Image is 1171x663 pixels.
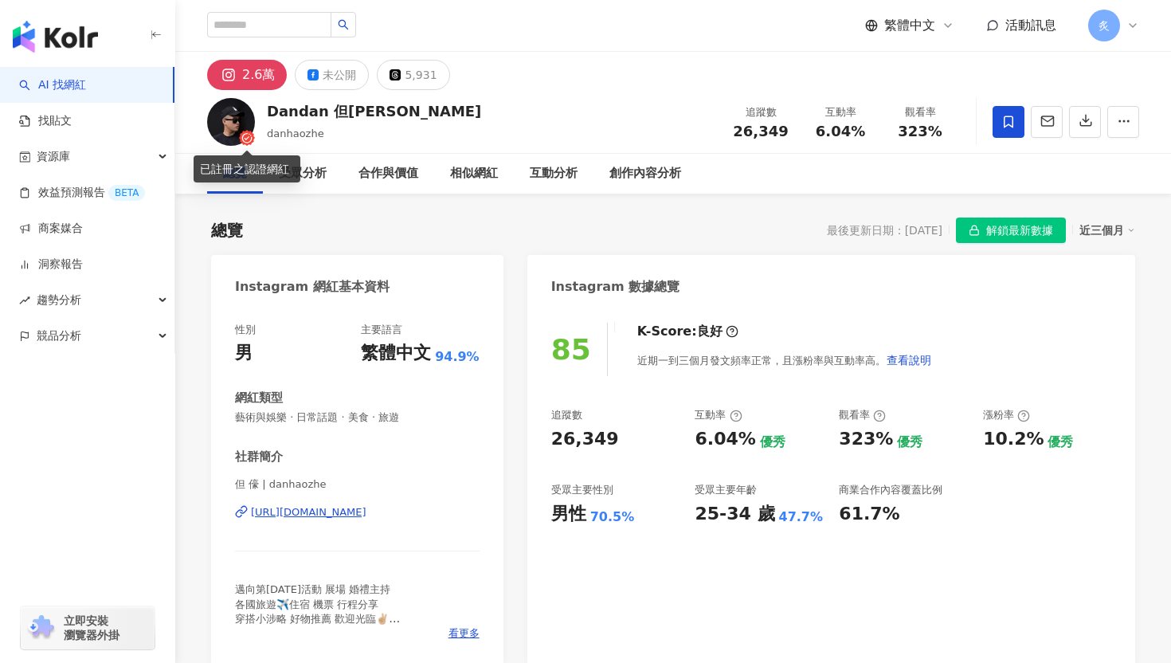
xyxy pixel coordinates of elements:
div: 近三個月 [1079,220,1135,241]
div: 近期一到三個月發文頻率正常，且漲粉率與互動率高。 [637,344,932,376]
span: 查看說明 [887,354,931,367]
span: search [338,19,349,30]
div: 優秀 [760,433,785,451]
div: 良好 [697,323,723,340]
span: 看更多 [448,626,480,641]
div: 優秀 [1048,433,1073,451]
div: 5,931 [405,64,437,86]
span: 炙 [1099,17,1110,34]
div: 觀看率 [890,104,950,120]
span: 26,349 [733,123,788,139]
div: 總覽 [211,219,243,241]
div: 社群簡介 [235,449,283,465]
span: 繁體中文 [884,17,935,34]
div: 觀看率 [839,408,886,422]
span: 活動訊息 [1005,18,1056,33]
div: 互動率 [810,104,871,120]
div: 10.2% [983,427,1044,452]
div: 商業合作內容覆蓋比例 [839,483,942,497]
div: 26,349 [551,427,619,452]
div: 主要語言 [361,323,402,337]
a: chrome extension立即安裝 瀏覽器外掛 [21,606,155,649]
img: KOL Avatar [207,98,255,146]
div: 已註冊之認證網紅 [194,155,300,182]
div: 男 [235,341,253,366]
a: searchAI 找網紅 [19,77,86,93]
button: 查看說明 [886,344,932,376]
img: chrome extension [25,615,57,641]
div: 323% [839,427,893,452]
span: 資源庫 [37,139,70,175]
div: 漲粉率 [983,408,1030,422]
div: 優秀 [897,433,922,451]
div: Dandan 但[PERSON_NAME] [267,101,481,121]
a: 洞察報告 [19,257,83,273]
span: 趨勢分析 [37,282,81,318]
div: 性別 [235,323,256,337]
div: [URL][DOMAIN_NAME] [251,505,366,520]
div: 最後更新日期：[DATE] [827,224,942,237]
div: 相似網紅 [450,164,498,183]
a: [URL][DOMAIN_NAME] [235,505,480,520]
div: 受眾主要年齡 [695,483,757,497]
div: 70.5% [590,508,635,526]
div: 網紅類型 [235,390,283,406]
div: 2.6萬 [242,64,275,86]
span: rise [19,295,30,306]
span: danhaozhe [267,127,324,139]
span: 藝術與娛樂 · 日常話題 · 美食 · 旅遊 [235,410,480,425]
div: Instagram 數據總覽 [551,278,680,296]
div: K-Score : [637,323,738,340]
div: Instagram 網紅基本資料 [235,278,390,296]
div: 25-34 歲 [695,502,774,527]
div: 47.7% [779,508,824,526]
div: 未公開 [323,64,356,86]
div: 創作內容分析 [609,164,681,183]
div: 61.7% [839,502,899,527]
div: 互動率 [695,408,742,422]
button: 2.6萬 [207,60,287,90]
a: 商案媒合 [19,221,83,237]
div: 6.04% [695,427,755,452]
button: 未公開 [295,60,369,90]
div: 男性 [551,502,586,527]
div: 互動分析 [530,164,578,183]
img: logo [13,21,98,53]
span: 94.9% [435,348,480,366]
div: 合作與價值 [358,164,418,183]
span: 6.04% [816,124,865,139]
div: 85 [551,333,591,366]
div: 受眾主要性別 [551,483,613,497]
button: 5,931 [377,60,449,90]
div: 追蹤數 [551,408,582,422]
span: 解鎖最新數據 [986,218,1053,244]
div: 追蹤數 [730,104,791,120]
div: 繁體中文 [361,341,431,366]
a: 找貼文 [19,113,72,129]
div: 受眾分析 [279,164,327,183]
a: 效益預測報告BETA [19,185,145,201]
span: 但 儫 | danhaozhe [235,477,480,492]
span: 323% [898,124,942,139]
span: 競品分析 [37,318,81,354]
button: 解鎖最新數據 [956,218,1066,243]
span: 立即安裝 瀏覽器外掛 [64,614,119,642]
